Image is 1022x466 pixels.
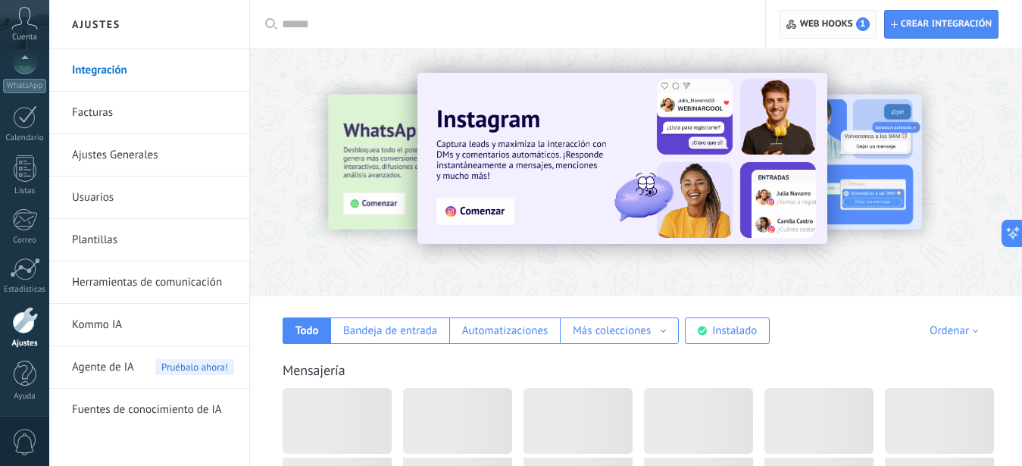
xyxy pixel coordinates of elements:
a: Kommo IA [72,304,234,346]
span: Cuenta [12,33,37,42]
span: 1 [856,17,870,31]
div: Listas [3,186,47,196]
a: Ajustes Generales [72,134,234,177]
li: Agente de IA [49,346,249,389]
button: Web hooks1 [780,10,876,39]
div: Ordenar [930,324,983,338]
a: Plantillas [72,219,234,261]
span: Pruébalo ahora! [155,359,234,375]
div: Bandeja de entrada [343,324,437,338]
img: Slide 1 [417,73,827,244]
li: Integración [49,49,249,92]
li: Herramientas de comunicación [49,261,249,304]
a: Usuarios [72,177,234,219]
div: Ayuda [3,392,47,402]
div: Más colecciones [573,324,651,338]
div: Instalado [712,324,757,338]
div: Correo [3,236,47,246]
div: Automatizaciones [462,324,549,338]
li: Plantillas [49,219,249,261]
div: Ajustes [3,339,47,349]
a: Agente de IAPruébalo ahora! [72,346,234,389]
a: Mensajería [283,361,345,379]
span: Crear integración [901,18,992,30]
li: Ajustes Generales [49,134,249,177]
div: Calendario [3,133,47,143]
div: Estadísticas [3,285,47,295]
div: WhatsApp [3,79,46,93]
li: Usuarios [49,177,249,219]
button: Crear integración [884,10,999,39]
span: Agente de IA [72,346,134,389]
li: Fuentes de conocimiento de IA [49,389,249,430]
li: Facturas [49,92,249,134]
span: Web hooks [800,17,870,31]
a: Herramientas de comunicación [72,261,234,304]
a: Facturas [72,92,234,134]
a: Integración [72,49,234,92]
div: Todo [295,324,319,338]
li: Kommo IA [49,304,249,346]
a: Fuentes de conocimiento de IA [72,389,234,431]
